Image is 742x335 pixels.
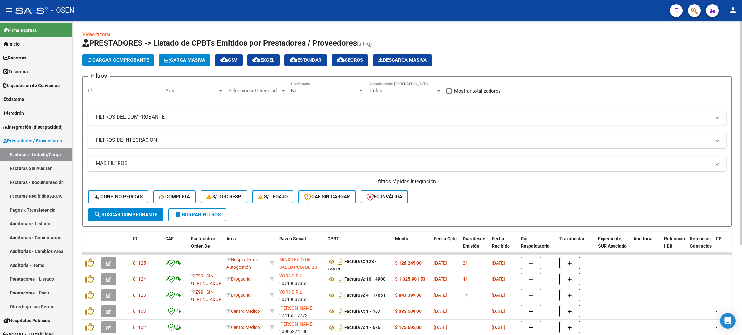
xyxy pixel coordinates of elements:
span: [DATE] [434,260,447,266]
span: [DATE] [434,325,447,330]
mat-panel-title: FILTROS DEL COMPROBANTE [96,113,711,121]
span: Liquidación de Convenios [3,82,60,89]
i: Descargar documento [336,306,344,316]
strong: $ 175.695,00 [395,325,422,330]
span: S/ legajo [258,194,288,200]
div: 27415517772 [279,304,322,318]
strong: Factura C: 123 - 10017 [328,259,377,273]
span: Reportes [3,54,26,61]
span: 81124 [133,276,146,282]
button: FC Inválida [361,190,408,203]
span: Todos [369,88,382,94]
span: CSV [220,57,237,63]
button: Gecros [332,54,368,66]
span: Centro Médico [226,309,260,314]
span: OP [716,236,722,241]
span: (alt+q) [357,41,372,47]
span: Razón Social [279,236,306,241]
span: Hospitales Públicos [3,317,50,324]
span: Descarga Masiva [378,57,427,63]
span: CPBT [328,236,339,241]
button: Borrar Filtros [168,208,226,221]
span: Gecros [337,57,363,63]
span: - [716,293,717,298]
span: Z99 - SIN GERENCIADOR [191,273,222,286]
div: Open Intercom Messenger [720,313,736,329]
strong: $ 1.325.901,53 [395,276,425,282]
span: S/ Doc Resp. [206,194,242,200]
span: Area [166,88,218,94]
span: PRESTADORES -> Listado de CPBTs Emitidos por Prestadores / Proveedores [82,39,357,48]
span: Fecha Recibido [492,236,510,249]
div: 30710637365 [279,272,322,286]
mat-panel-title: FILTROS DE INTEGRACION [96,137,711,144]
datatable-header-cell: Retención Ganancias [687,232,713,260]
mat-expansion-panel-header: MAS FILTROS [88,156,726,171]
datatable-header-cell: Razón Social [277,232,325,260]
span: Retención Ganancias [690,236,712,249]
strong: Factura C: 1 - 167 [344,309,380,314]
span: [DATE] [492,325,505,330]
span: Días desde Emisión [463,236,485,249]
span: Facturado x Orden De [191,236,215,249]
datatable-header-cell: Trazabilidad [557,232,595,260]
datatable-header-cell: Retencion IIBB [661,232,687,260]
button: Buscar Comprobante [88,208,163,221]
span: Retencion IIBB [664,236,685,249]
div: 30710637365 [279,288,322,302]
span: FC Inválida [366,194,402,200]
mat-icon: search [94,211,101,218]
span: Auditoria [633,236,652,241]
span: [PERSON_NAME] [279,305,314,311]
mat-icon: cloud_download [337,56,345,64]
span: - [716,260,717,266]
span: Inicio [3,41,20,48]
span: Prestadores / Proveedores [3,137,62,144]
span: Expediente SUR Asociado [598,236,627,249]
span: 41 [463,276,468,282]
datatable-header-cell: Monto [393,232,431,260]
span: MINISTERIO DE SALUD PCIA DE BS AS [279,257,317,277]
datatable-header-cell: Auditoria [631,232,661,260]
span: 1 [463,325,465,330]
div: 30626983398 [279,256,322,270]
datatable-header-cell: Area [224,232,267,260]
button: Conf. no pedidas [88,190,148,203]
app-download-masive: Descarga masiva de comprobantes (adjuntos) [373,54,432,66]
span: - [716,309,717,314]
mat-icon: cloud_download [252,56,260,64]
span: [DATE] [434,309,447,314]
datatable-header-cell: Expediente SUR Asociado [595,232,631,260]
datatable-header-cell: Fecha Recibido [489,232,518,260]
button: CAE SIN CARGAR [298,190,356,203]
a: Video tutorial [82,32,112,37]
datatable-header-cell: Fecha Cpbt [431,232,460,260]
span: ID [133,236,137,241]
span: Integración (discapacidad) [3,123,63,131]
span: Borrar Filtros [174,212,221,218]
span: Fecha Cpbt [434,236,457,241]
div: 20085274180 [279,321,322,334]
span: 1 [463,309,465,314]
h4: - filtros rápidos Integración - [88,178,726,185]
span: Doc Respaldatoria [521,236,550,249]
button: Descarga Masiva [373,54,432,66]
span: [DATE] [434,293,447,298]
span: VORS S.R.L. [279,289,304,294]
span: Centro Médico [226,325,260,330]
button: Cargar Comprobante [82,54,154,66]
mat-icon: cloud_download [290,56,297,64]
span: Hospitales de Autogestión [226,257,258,270]
button: EXCEL [247,54,280,66]
span: 81103 [133,309,146,314]
i: Descargar documento [336,322,344,332]
mat-icon: cloud_download [220,56,228,64]
span: Completa [159,194,190,200]
datatable-header-cell: Días desde Emisión [460,232,489,260]
mat-expansion-panel-header: FILTROS DE INTEGRACION [88,132,726,148]
span: Monto [395,236,408,241]
span: 21 [463,260,468,266]
span: [DATE] [492,276,505,282]
mat-icon: person [729,6,737,14]
span: Sistema [3,96,24,103]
